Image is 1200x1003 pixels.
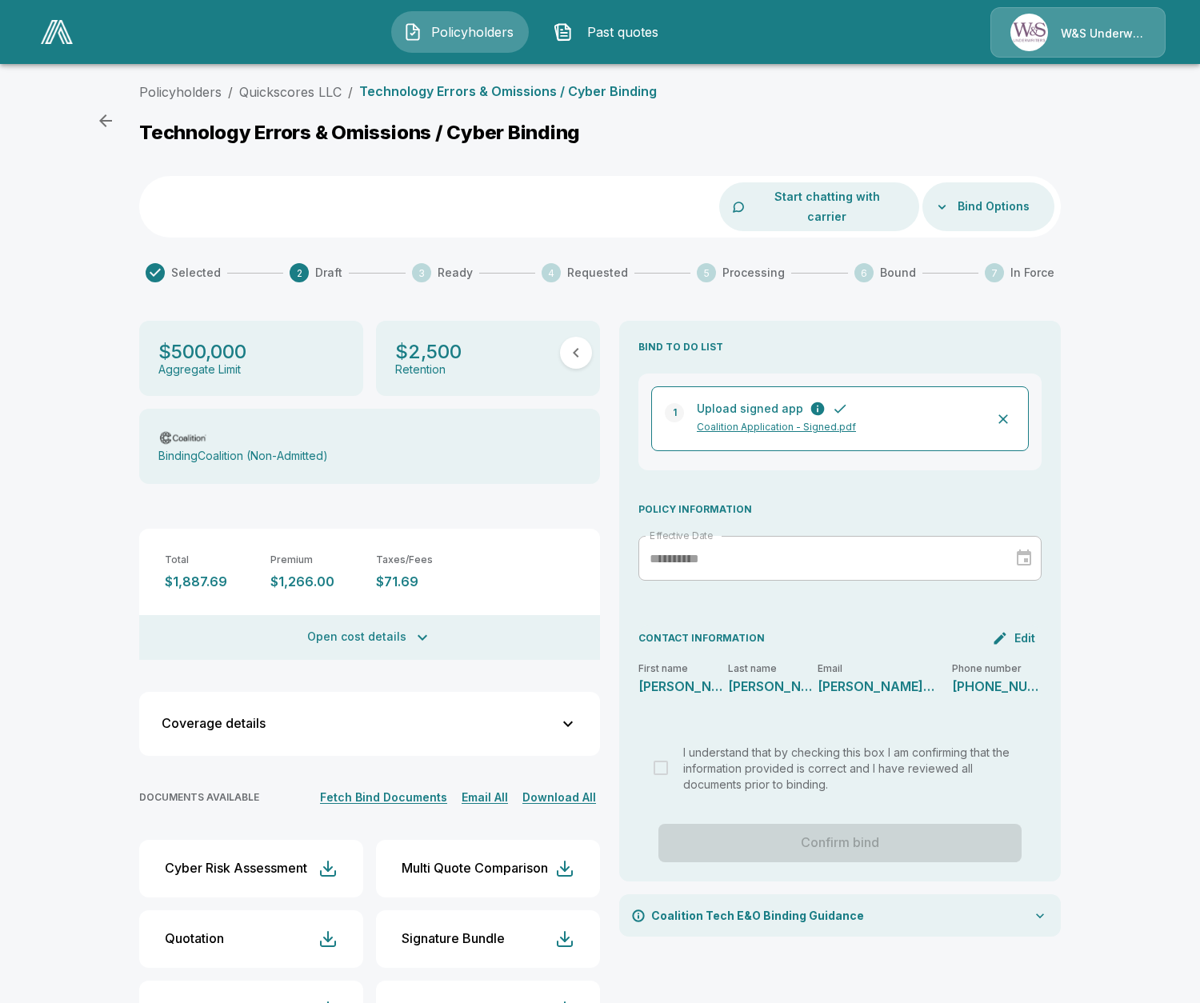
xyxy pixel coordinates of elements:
p: Coalition Tech E&O Binding Guidance [651,907,864,924]
p: CONTACT INFORMATION [638,631,765,645]
div: Cyber Risk Assessment [165,861,307,876]
span: Draft [315,265,342,281]
p: 1 [673,406,677,420]
span: Past quotes [579,22,667,42]
p: Technology Errors & Omissions / Cyber Binding [139,121,580,144]
p: 214-557-2777 [952,680,1042,693]
text: 5 [704,267,710,279]
button: Fetch Bind Documents [316,788,451,808]
button: Open cost details [139,615,600,660]
button: Download All [518,788,600,808]
p: Taxes/Fees [376,554,469,566]
span: I understand that by checking this box I am confirming that the information provided is correct a... [683,745,1010,791]
img: Policyholders Icon [403,22,422,42]
button: Quotation [139,910,363,968]
span: Processing [722,265,785,281]
span: Ready [438,265,473,281]
a: Policyholders [139,84,222,100]
p: Upload signed app [697,400,803,417]
p: Premium [270,554,363,566]
text: 6 [861,267,867,279]
div: Signature Bundle [402,931,505,946]
text: 2 [297,267,302,279]
p: BIND TO DO LIST [638,340,1042,354]
div: Quotation [165,931,224,946]
a: Agency IconW&S Underwriters [990,7,1166,58]
span: Policyholders [429,22,517,42]
button: Cyber Risk Assessment [139,840,363,897]
button: Signature Bundle [376,910,600,968]
p: First name [638,664,728,673]
li: / [348,82,353,102]
span: Selected [171,265,221,281]
button: Start chatting with carrier [748,182,906,231]
text: 3 [418,267,425,279]
p: $2,500 [395,340,462,363]
button: A signed copy of the submitted cyber application [810,401,826,417]
p: Phone number [952,664,1042,673]
p: Coalition Application - Signed.pdf [697,420,978,434]
p: Technology Errors & Omissions / Cyber Binding [359,84,657,99]
span: In Force [1010,265,1054,281]
div: Multi Quote Comparison [402,861,548,876]
button: Edit [989,625,1042,651]
p: POLICY INFORMATION [638,502,1042,517]
nav: breadcrumb [139,82,657,102]
label: Effective Date [650,529,713,542]
p: Total [165,554,258,566]
img: Agency Icon [1010,14,1048,51]
text: 7 [991,267,998,279]
p: bryan@quickscores.com [818,680,938,693]
span: Bound [880,265,916,281]
img: Carrier Logo [158,430,208,446]
p: $71.69 [376,574,469,589]
p: Binding Coalition (Non-Admitted) [158,450,328,463]
img: AA Logo [41,20,73,44]
text: 4 [548,267,554,279]
p: Retention [395,363,446,377]
p: Email [818,664,952,673]
p: W&S Underwriters [1061,26,1146,42]
li: / [228,82,233,102]
button: Multi Quote Comparison [376,840,600,897]
p: $500,000 [158,340,246,363]
p: $1,887.69 [165,574,258,589]
span: Requested [567,265,628,281]
button: Bind Options [951,192,1036,222]
button: Past quotes IconPast quotes [542,11,679,53]
p: DOCUMENTS AVAILABLE [139,792,259,804]
a: Quickscores LLC [239,84,342,100]
p: Quilici [728,680,818,693]
p: Last name [728,664,818,673]
img: Past quotes Icon [554,22,573,42]
div: Coverage details [162,717,558,730]
p: $1,266.00 [270,574,363,589]
button: Policyholders IconPolicyholders [391,11,529,53]
button: Coverage details [149,701,590,746]
button: Email All [458,788,512,808]
p: Bryan [638,680,728,693]
p: Aggregate Limit [158,363,241,377]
